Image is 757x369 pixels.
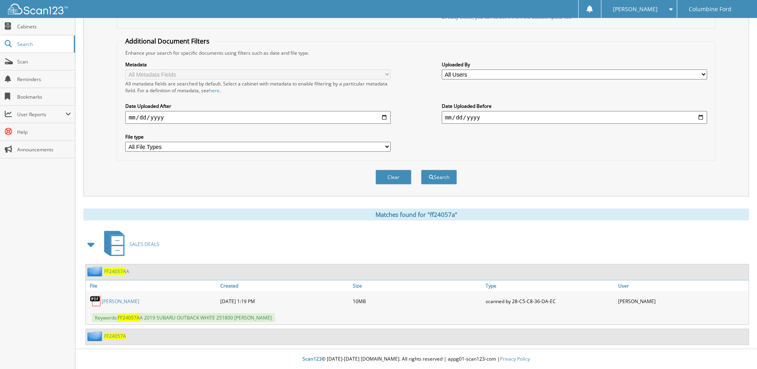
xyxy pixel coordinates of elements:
span: Keywords: A 2019 SUBARU OUTBACK WHITE 251800 [PERSON_NAME] [92,313,275,322]
span: User Reports [17,111,65,118]
a: Size [351,280,483,291]
a: User [616,280,749,291]
a: Created [218,280,351,291]
div: All metadata fields are searched by default. Select a cabinet with metadata to enable filtering b... [125,80,391,94]
a: Type [484,280,616,291]
img: folder2.png [87,266,104,276]
a: SALES DEALS [99,228,159,260]
span: Help [17,129,71,135]
a: File [86,280,218,291]
label: Metadata [125,61,391,68]
div: scanned by 28-C5-C8-36-DA-EC [484,293,616,309]
div: [PERSON_NAME] [616,293,749,309]
input: start [125,111,391,124]
span: Announcements [17,146,71,153]
span: SALES DEALS [129,241,159,248]
div: © [DATE]-[DATE] [DOMAIN_NAME]. All rights reserved | appg01-scan123-com | [75,349,757,369]
a: [PERSON_NAME] [102,298,139,305]
button: Search [421,170,457,184]
span: Bookmarks [17,93,71,100]
div: Enhance your search for specific documents using filters such as date and file type. [121,50,711,56]
legend: Additional Document Filters [121,37,213,46]
a: Privacy Policy [500,355,530,362]
span: Columbine Ford [689,7,731,12]
iframe: Chat Widget [717,331,757,369]
span: Reminders [17,76,71,83]
a: FF24057AA [104,268,129,275]
img: scan123-logo-white.svg [8,4,68,14]
label: Date Uploaded Before [442,103,707,109]
span: Scan123 [302,355,322,362]
label: Uploaded By [442,61,707,68]
span: Cabinets [17,23,71,30]
a: FF24057A [104,333,126,339]
button: Clear [376,170,411,184]
span: FF24057A [118,314,140,321]
input: end [442,111,707,124]
span: FF24057A [104,268,126,275]
div: 10MB [351,293,483,309]
div: Matches found for "ff24057a" [83,208,749,220]
label: Date Uploaded After [125,103,391,109]
span: [PERSON_NAME] [613,7,658,12]
a: here [209,87,219,94]
div: [DATE] 1:19 PM [218,293,351,309]
label: File type [125,133,391,140]
img: folder2.png [87,331,104,341]
img: PDF.png [90,295,102,307]
span: Scan [17,58,71,65]
span: Search [17,41,70,48]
